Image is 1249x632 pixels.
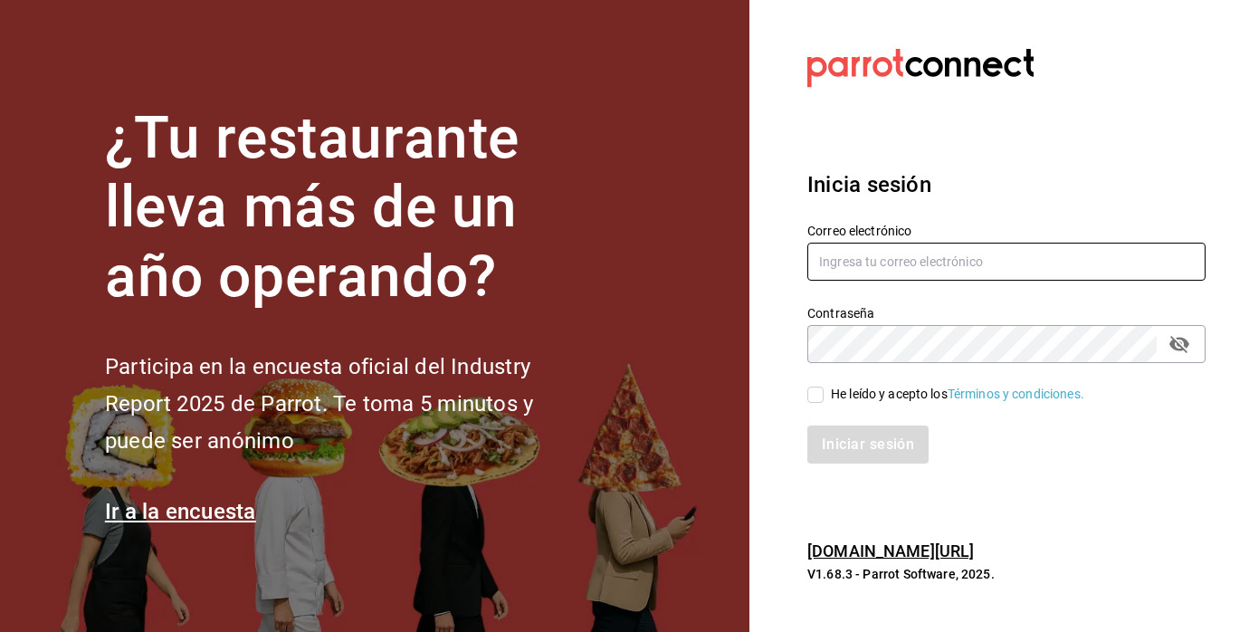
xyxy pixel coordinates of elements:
[1164,329,1195,359] button: passwordField
[807,224,1206,236] label: Correo electrónico
[807,168,1206,201] h3: Inicia sesión
[807,306,1206,319] label: Contraseña
[105,104,594,312] h1: ¿Tu restaurante lleva más de un año operando?
[807,565,1206,583] p: V1.68.3 - Parrot Software, 2025.
[105,349,594,459] h2: Participa en la encuesta oficial del Industry Report 2025 de Parrot. Te toma 5 minutos y puede se...
[105,499,256,524] a: Ir a la encuesta
[807,541,974,560] a: [DOMAIN_NAME][URL]
[807,243,1206,281] input: Ingresa tu correo electrónico
[831,385,1084,404] div: He leído y acepto los
[948,387,1084,401] a: Términos y condiciones.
